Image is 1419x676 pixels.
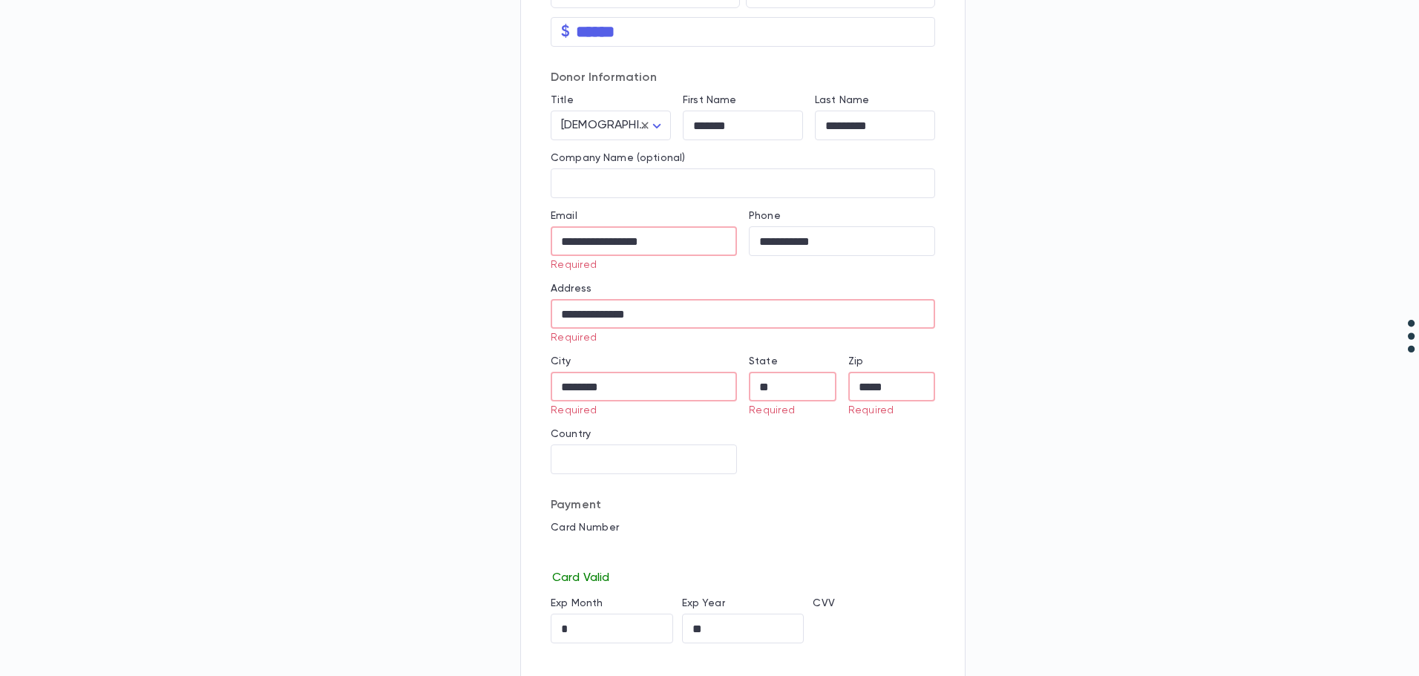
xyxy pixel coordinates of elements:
[551,522,935,534] p: Card Number
[815,94,869,106] label: Last Name
[551,332,925,344] p: Required
[551,538,935,568] iframe: card
[551,259,727,271] p: Required
[683,94,736,106] label: First Name
[561,119,688,131] span: [DEMOGRAPHIC_DATA]
[813,614,935,643] iframe: cvv
[848,355,863,367] label: Zip
[551,498,935,513] p: Payment
[551,283,591,295] label: Address
[749,404,826,416] p: Required
[848,404,925,416] p: Required
[551,70,935,85] p: Donor Information
[551,152,685,164] label: Company Name (optional)
[551,355,571,367] label: City
[551,597,603,609] label: Exp Month
[561,24,570,39] p: $
[551,210,577,222] label: Email
[551,568,935,585] p: Card Valid
[551,404,727,416] p: Required
[551,428,591,440] label: Country
[551,111,671,140] div: [DEMOGRAPHIC_DATA]
[749,210,781,222] label: Phone
[682,597,725,609] label: Exp Year
[813,597,935,609] p: CVV
[551,94,574,106] label: Title
[749,355,778,367] label: State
